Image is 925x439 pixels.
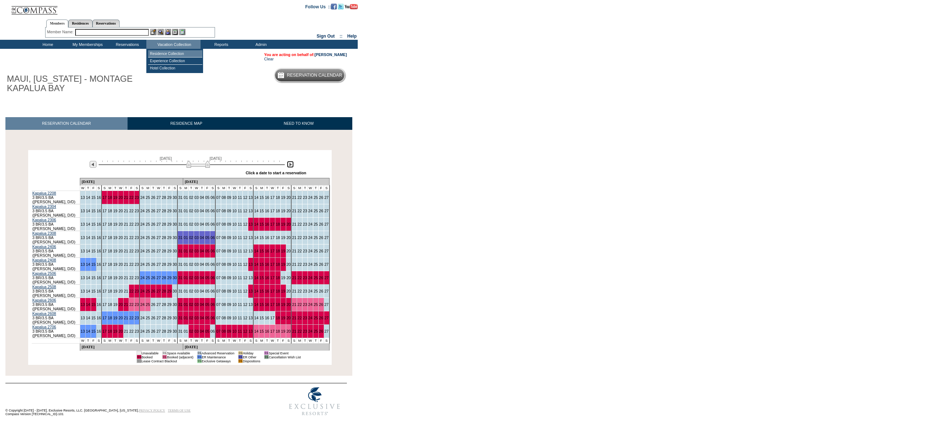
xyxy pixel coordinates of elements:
[292,249,296,253] a: 21
[303,249,307,253] a: 23
[179,29,185,35] img: b_calculator.gif
[205,235,210,240] a: 05
[124,262,128,267] a: 21
[173,209,177,213] a: 30
[5,117,128,130] a: RESERVATION CALENDAR
[232,262,237,267] a: 10
[156,235,161,240] a: 27
[265,209,269,213] a: 16
[243,222,248,226] a: 12
[324,249,329,253] a: 27
[189,249,193,253] a: 02
[254,235,258,240] a: 14
[232,209,237,213] a: 10
[276,235,280,240] a: 18
[91,249,96,253] a: 15
[178,222,182,226] a: 31
[102,222,107,226] a: 17
[270,222,275,226] a: 17
[173,195,177,200] a: 30
[92,20,120,27] a: Reservations
[129,249,134,253] a: 22
[156,249,161,253] a: 27
[97,222,101,226] a: 16
[308,235,313,240] a: 24
[67,40,107,49] td: My Memberships
[97,209,101,213] a: 16
[33,244,56,249] a: Kapalua 2406
[240,40,280,49] td: Admin
[221,209,226,213] a: 08
[308,195,313,200] a: 24
[140,195,145,200] a: 24
[129,235,134,240] a: 22
[140,235,145,240] a: 24
[292,209,296,213] a: 21
[205,249,210,253] a: 05
[265,249,269,253] a: 16
[287,222,291,226] a: 20
[345,4,358,9] img: Subscribe to our YouTube Channel
[287,161,294,168] img: Next
[135,222,139,226] a: 23
[97,249,101,253] a: 16
[124,209,128,213] a: 21
[162,195,166,200] a: 28
[232,249,237,253] a: 10
[128,117,245,130] a: RESIDENCE MAP
[146,222,150,226] a: 25
[129,222,134,226] a: 22
[211,249,215,253] a: 06
[249,249,253,253] a: 13
[165,29,171,35] img: Impersonate
[303,235,307,240] a: 23
[113,222,117,226] a: 19
[303,209,307,213] a: 23
[194,222,199,226] a: 03
[221,195,226,200] a: 08
[129,262,134,267] a: 22
[90,161,96,168] img: Previous
[135,195,139,200] a: 23
[319,195,323,200] a: 26
[124,222,128,226] a: 21
[162,235,166,240] a: 28
[232,235,237,240] a: 10
[238,209,242,213] a: 11
[281,249,285,253] a: 19
[347,34,357,39] a: Help
[243,249,248,253] a: 12
[33,258,56,262] a: Kapalua 2408
[259,235,264,240] a: 15
[135,262,139,267] a: 23
[107,40,146,49] td: Reservations
[178,235,182,240] a: 31
[216,235,220,240] a: 07
[297,222,302,226] a: 22
[324,222,329,226] a: 27
[86,209,90,213] a: 14
[184,195,188,200] a: 01
[86,222,90,226] a: 14
[303,195,307,200] a: 23
[113,195,117,200] a: 19
[189,222,193,226] a: 02
[259,209,264,213] a: 15
[173,235,177,240] a: 30
[227,235,231,240] a: 09
[102,235,107,240] a: 17
[200,235,204,240] a: 04
[189,195,193,200] a: 02
[227,209,231,213] a: 09
[331,4,337,8] a: Become our fan on Facebook
[216,195,220,200] a: 07
[119,195,123,200] a: 20
[276,222,280,226] a: 18
[211,262,215,267] a: 06
[221,249,226,253] a: 08
[162,262,166,267] a: 28
[81,235,85,240] a: 13
[243,235,248,240] a: 12
[238,222,242,226] a: 11
[265,262,269,267] a: 16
